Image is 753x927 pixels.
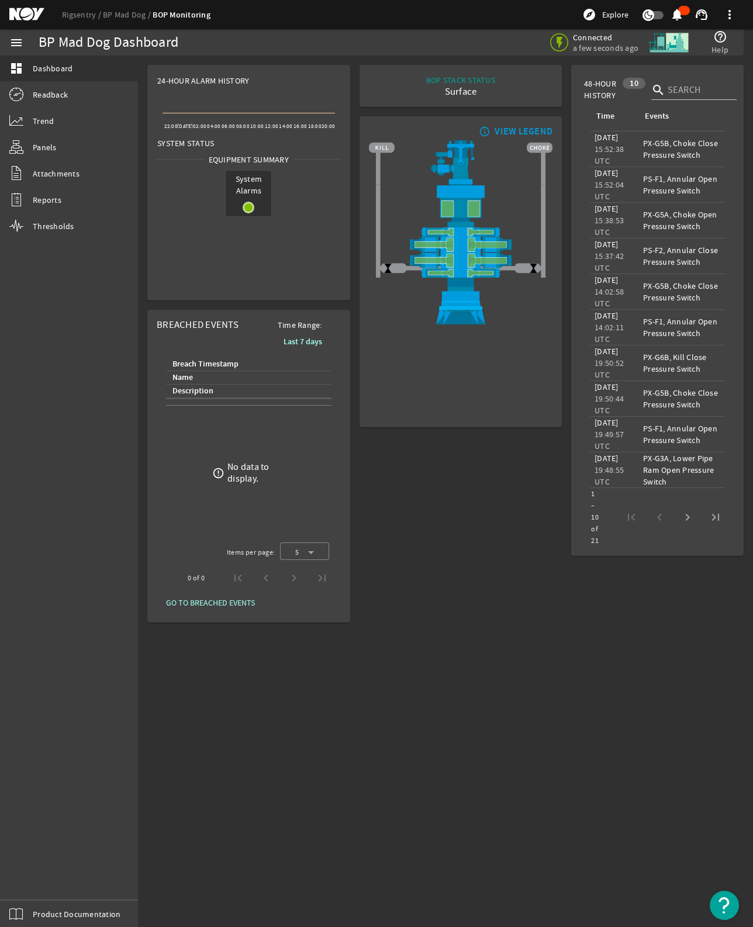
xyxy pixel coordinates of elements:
img: UpperAnnularOpen.png [369,184,553,227]
div: Breach Timestamp [171,358,322,371]
legacy-datetime-component: [DATE] [595,346,619,357]
button: GO TO BREACHED EVENTS [157,592,264,613]
img: TransparentStackSlice.png [372,209,384,227]
div: BP Mad Dog Dashboard [39,37,178,49]
text: 02:00 [193,123,206,130]
div: Surface [426,86,495,98]
input: Search [668,83,727,97]
div: Name [171,371,322,384]
span: Panels [33,141,57,153]
img: TransparentStackSlice.png [538,209,549,227]
mat-icon: dashboard [9,61,23,75]
div: Events [643,110,716,123]
div: Description [171,385,322,397]
i: search [651,83,665,97]
button: Explore [578,5,633,24]
legacy-datetime-component: 19:50:44 UTC [595,393,624,416]
div: VIEW LEGEND [495,126,552,137]
text: 04:00 [207,123,220,130]
button: Last page [702,503,730,531]
img: RiserAdapter.png [369,140,553,184]
div: PS-F1, Annular Open Pressure Switch [643,423,720,446]
div: PX-G6B, Kill Close Pressure Switch [643,351,720,375]
span: Equipment Summary [205,154,293,165]
span: GO TO BREACHED EVENTS [166,597,255,608]
span: Trend [33,115,54,127]
button: Next page [673,503,702,531]
text: 20:00 [322,123,335,130]
div: Time [596,110,614,123]
legacy-datetime-component: [DATE] [595,275,619,285]
mat-icon: info_outline [476,127,491,136]
button: Open Resource Center [710,891,739,920]
img: Skid.svg [647,20,690,64]
img: ValveClose.png [382,262,393,274]
text: 08:00 [236,123,250,130]
legacy-datetime-component: [DATE] [595,132,619,143]
mat-icon: menu [9,36,23,50]
legacy-datetime-component: 19:49:57 UTC [595,429,624,451]
mat-icon: notifications [670,8,684,22]
b: Last 7 days [284,336,322,347]
mat-icon: help_outline [713,30,727,44]
text: 14:00 [279,123,292,130]
mat-icon: explore [582,8,596,22]
img: ShearRamOpen.png [369,237,553,252]
legacy-datetime-component: [DATE] [595,417,619,428]
legacy-datetime-component: 19:48:55 UTC [595,465,624,487]
div: 10 [623,78,645,89]
text: [DATE] [177,123,194,130]
span: Connected [573,32,638,43]
img: PipeRamOpen.png [369,268,553,278]
div: PX-G5B, Choke Close Pressure Switch [643,387,720,410]
span: Attachments [33,168,80,179]
div: PS-F1, Annular Open Pressure Switch [643,316,720,339]
span: Thresholds [33,220,74,232]
mat-icon: error_outline [212,467,224,479]
div: 0 of 0 [188,572,205,584]
div: Name [172,371,193,384]
text: 12:00 [265,123,278,130]
legacy-datetime-component: 15:52:04 UTC [595,179,624,202]
div: PX-G3A, Lower Pipe Ram Open Pressure Switch [643,452,720,487]
legacy-datetime-component: 15:37:42 UTC [595,251,624,273]
legacy-datetime-component: [DATE] [595,203,619,214]
span: Explore [602,9,628,20]
span: a few seconds ago [573,43,638,53]
legacy-datetime-component: 15:52:38 UTC [595,144,624,166]
span: Reports [33,194,61,206]
legacy-datetime-component: 14:02:58 UTC [595,286,624,309]
text: 06:00 [222,123,235,130]
span: System Alarms [226,171,271,199]
div: PX-G5B, Choke Close Pressure Switch [643,137,720,161]
div: PS-F2, Annular Close Pressure Switch [643,244,720,268]
div: PX-G5A, Choke Open Pressure Switch [643,209,720,232]
img: PipeRamOpen.png [369,227,553,237]
legacy-datetime-component: [DATE] [595,168,619,178]
a: BP Mad Dog [103,9,153,20]
span: 24-Hour Alarm History [157,75,249,87]
div: PS-F1, Annular Open Pressure Switch [643,173,720,196]
span: Readback [33,89,68,101]
a: BOP Monitoring [153,9,210,20]
span: Time Range: [268,319,331,331]
legacy-datetime-component: 15:38:53 UTC [595,215,624,237]
span: System Status [157,137,214,149]
legacy-datetime-component: 14:02:11 UTC [595,322,624,344]
div: 1 – 10 of 21 [591,488,599,546]
text: 16:00 [293,123,307,130]
span: Dashboard [33,63,72,74]
div: PX-G5B, Choke Close Pressure Switch [643,280,720,303]
div: Time [595,110,629,123]
button: Last 7 days [274,331,331,352]
div: Description [172,385,213,397]
div: Items per page: [227,546,275,558]
a: Rigsentry [62,9,103,20]
text: 10:00 [250,123,264,130]
div: BOP STACK STATUS [426,74,495,86]
div: Breach Timestamp [172,358,239,371]
img: WellheadConnector.png [369,278,553,324]
div: Events [645,110,669,123]
span: Product Documentation [33,908,120,920]
legacy-datetime-component: [DATE] [595,453,619,464]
